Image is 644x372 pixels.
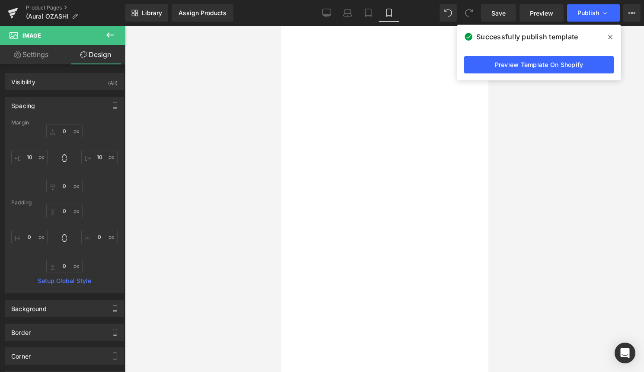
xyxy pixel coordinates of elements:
[520,4,564,22] a: Preview
[623,4,641,22] button: More
[46,259,83,273] input: 0
[11,300,47,312] div: Background
[11,277,118,284] a: Setup Global Style
[81,230,118,244] input: 0
[337,4,358,22] a: Laptop
[11,150,48,164] input: 0
[11,73,35,86] div: Visibility
[316,4,337,22] a: Desktop
[46,179,83,193] input: 0
[491,9,506,18] span: Save
[11,324,31,336] div: Border
[26,13,68,20] span: (Aura) OZASHI
[567,4,620,22] button: Publish
[64,45,127,64] a: Design
[81,150,118,164] input: 0
[11,348,31,360] div: Corner
[440,4,457,22] button: Undo
[530,9,553,18] span: Preview
[11,97,35,109] div: Spacing
[460,4,478,22] button: Redo
[11,200,118,206] div: Padding
[142,9,162,17] span: Library
[11,120,118,126] div: Margin
[26,4,125,11] a: Product Pages
[358,4,379,22] a: Tablet
[46,204,83,218] input: 0
[476,32,578,42] span: Successfully publish template
[11,230,48,244] input: 0
[179,10,226,16] div: Assign Products
[108,73,118,88] div: (All)
[46,124,83,138] input: 0
[22,32,41,39] span: Image
[125,4,168,22] a: New Library
[615,343,635,363] div: Open Intercom Messenger
[577,10,599,16] span: Publish
[379,4,399,22] a: Mobile
[464,56,614,73] a: Preview Template On Shopify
